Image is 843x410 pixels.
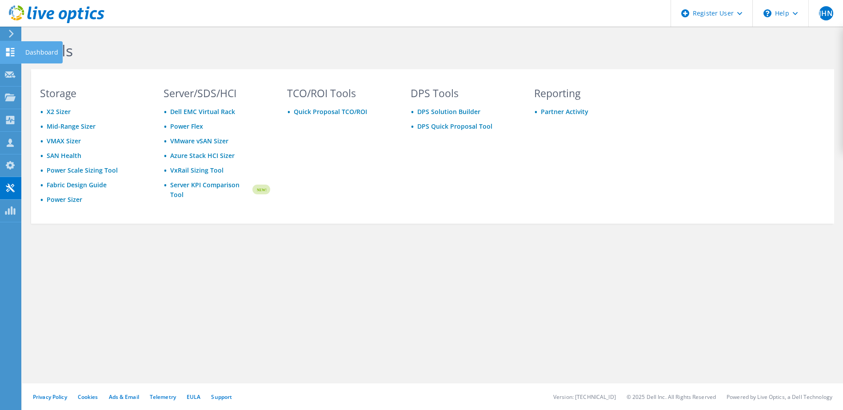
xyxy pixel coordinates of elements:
a: VMAX Sizer [47,137,81,145]
h3: Storage [40,88,147,98]
span: JHN [819,6,833,20]
a: Cookies [78,393,98,401]
a: Power Flex [170,122,203,130]
a: Dell EMC Virtual Rack [170,107,235,116]
a: Mid-Range Sizer [47,122,96,130]
div: Dashboard [21,41,63,63]
a: EULA [187,393,200,401]
a: Telemetry [150,393,176,401]
a: Ads & Email [109,393,139,401]
h3: TCO/ROI Tools [287,88,394,98]
img: new-badge.svg [251,179,270,200]
h1: Tools [36,41,635,60]
a: Azure Stack HCI Sizer [170,151,235,160]
li: Powered by Live Optics, a Dell Technology [727,393,832,401]
a: Partner Activity [541,107,588,116]
a: Power Scale Sizing Tool [47,166,118,174]
a: Fabric Design Guide [47,181,107,189]
a: Support [211,393,232,401]
li: Version: [TECHNICAL_ID] [553,393,616,401]
a: Power Sizer [47,195,82,204]
a: Quick Proposal TCO/ROI [294,107,367,116]
a: VMware vSAN Sizer [170,137,228,145]
a: DPS Solution Builder [417,107,480,116]
a: VxRail Sizing Tool [170,166,224,174]
svg: \n [763,9,771,17]
a: X2 Sizer [47,107,71,116]
h3: DPS Tools [411,88,517,98]
li: © 2025 Dell Inc. All Rights Reserved [627,393,716,401]
h3: Server/SDS/HCI [164,88,270,98]
a: Privacy Policy [33,393,67,401]
a: Server KPI Comparison Tool [170,180,251,200]
h3: Reporting [534,88,641,98]
a: SAN Health [47,151,81,160]
a: DPS Quick Proposal Tool [417,122,492,130]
